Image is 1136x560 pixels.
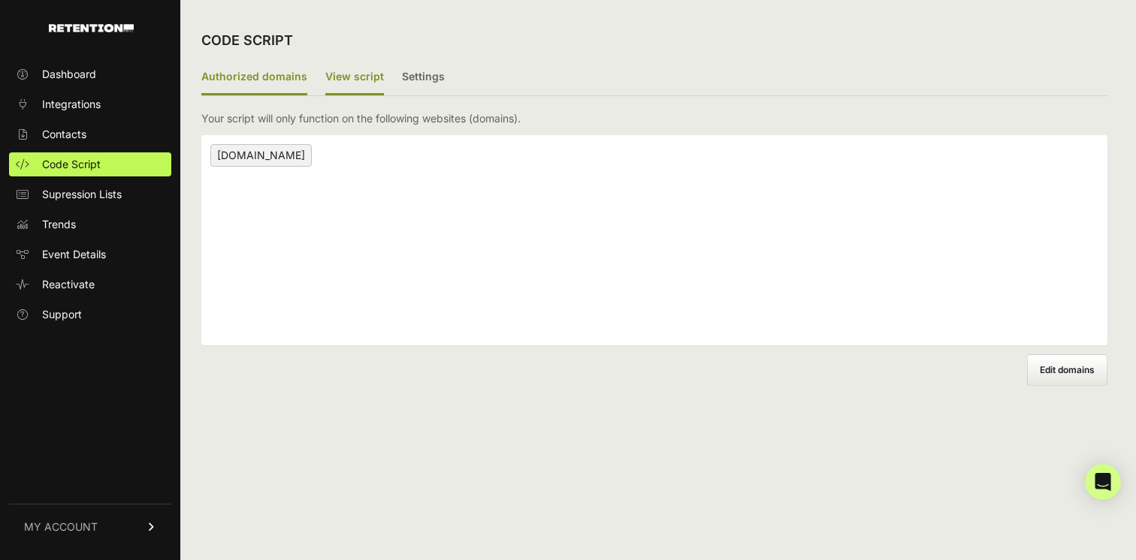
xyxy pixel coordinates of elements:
a: Contacts [9,122,171,146]
a: Integrations [9,92,171,116]
label: Authorized domains [201,60,307,95]
p: Your script will only function on the following websites (domains). [201,111,521,126]
img: Retention.com [49,24,134,32]
a: Support [9,303,171,327]
span: [DOMAIN_NAME] [210,144,312,167]
span: Contacts [42,127,86,142]
a: MY ACCOUNT [9,504,171,549]
a: Code Script [9,152,171,176]
span: Dashboard [42,67,96,82]
h2: CODE SCRIPT [201,30,293,51]
a: Event Details [9,242,171,266]
a: Dashboard [9,62,171,86]
span: Edit domains [1040,364,1095,375]
span: Event Details [42,247,106,262]
span: Integrations [42,97,101,112]
span: Reactivate [42,277,95,292]
span: MY ACCOUNT [24,519,98,534]
a: Trends [9,212,171,236]
a: Supression Lists [9,182,171,206]
div: Open Intercom Messenger [1085,464,1121,500]
label: View script [325,60,384,95]
span: Code Script [42,157,101,172]
a: Reactivate [9,272,171,297]
span: Supression Lists [42,187,122,202]
label: Settings [402,60,445,95]
span: Trends [42,217,76,232]
span: Support [42,307,82,322]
